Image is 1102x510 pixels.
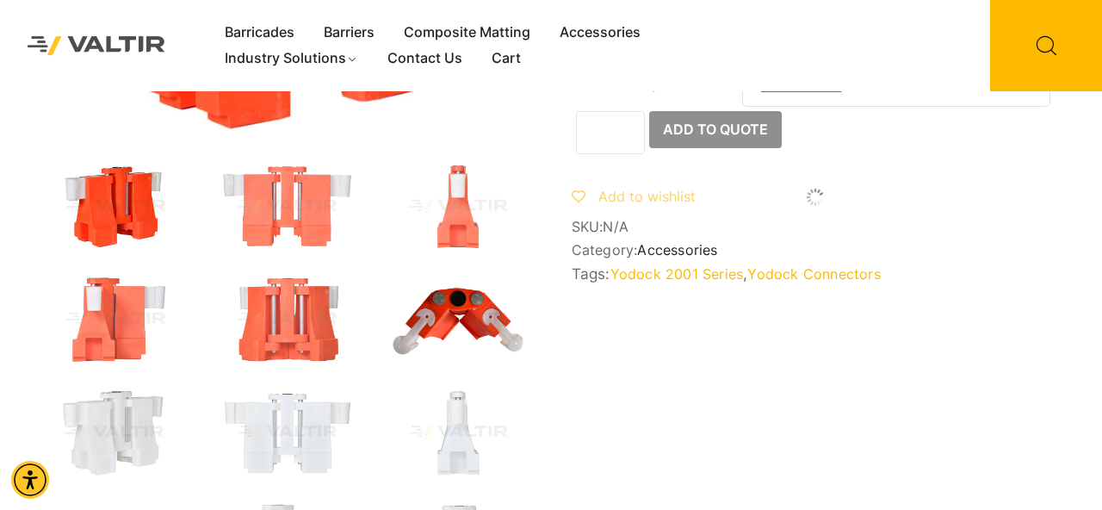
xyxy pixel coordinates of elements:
input: Product quantity [576,111,645,154]
span: Tags: , [572,265,1059,283]
img: An orange industrial tool with two metal rods and white components on the sides, designed for spe... [214,163,360,250]
a: Barricades [210,20,309,46]
a: Yodock 2001 Series [610,265,744,283]
img: A white plastic component with a central metal rod, designed for mechanical or structural applica... [43,389,189,476]
img: A red and white mechanical device with two arms and circular attachments, likely used for connect... [386,276,531,363]
img: 2001_LG_Corner_Org_3Q-2.jpg [43,163,189,250]
a: Yodock Connectors [747,265,880,283]
label: Rent or Buy [580,75,659,92]
img: Valtir Rentals [13,22,180,69]
img: A white plastic device with two side extensions and metal rods in the center, likely a component ... [214,389,360,476]
a: Composite Matting [389,20,545,46]
a: Contact Us [373,46,477,72]
span: N/A [603,218,628,235]
a: Barriers [309,20,389,46]
a: Accessories [545,20,655,46]
img: A bright orange industrial clamp with metallic rods, designed for holding or securing objects. [214,276,360,363]
span: Category: [572,242,1059,258]
img: A white plastic component with a cylindrical roller at the top, designed for mechanical or indust... [386,389,531,476]
button: Add to Quote [649,111,782,149]
a: Accessories [637,241,717,258]
img: An orange industrial component with white rollers, designed for heavy-duty applications. [43,276,189,363]
span: SKU: [572,219,1059,235]
div: Accessibility Menu [11,461,49,499]
a: Industry Solutions [210,46,373,72]
a: Cart [477,46,536,72]
img: An orange industrial tool with a white cylindrical component on top, designed for specific mechan... [386,163,531,250]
